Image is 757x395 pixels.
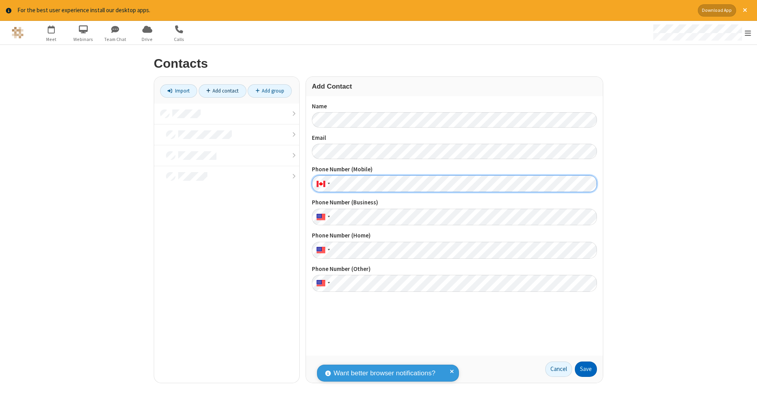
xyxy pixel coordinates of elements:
[312,231,597,240] label: Phone Number (Home)
[69,36,98,43] span: Webinars
[12,27,24,39] img: QA Selenium DO NOT DELETE OR CHANGE
[545,362,572,377] a: Cancel
[154,57,603,70] h2: Contacts
[248,84,292,98] a: Add group
[37,36,66,43] span: Meet
[312,165,597,174] label: Phone Number (Mobile)
[575,362,597,377] button: Save
[312,265,597,274] label: Phone Number (Other)
[17,6,692,15] div: For the best user experience install our desktop apps.
[3,21,32,45] button: Logo
[698,4,736,17] button: Download App
[101,36,130,43] span: Team Chat
[312,175,332,192] div: Canada: + 1
[312,275,332,292] div: United States: + 1
[739,4,751,17] button: Close alert
[312,198,597,207] label: Phone Number (Business)
[312,242,332,259] div: United States: + 1
[132,36,162,43] span: Drive
[160,84,197,98] a: Import
[312,209,332,226] div: United States: + 1
[199,84,246,98] a: Add contact
[164,36,194,43] span: Calls
[646,21,757,45] div: Open menu
[312,83,597,90] h3: Add Contact
[312,134,597,143] label: Email
[334,368,435,378] span: Want better browser notifications?
[312,102,597,111] label: Name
